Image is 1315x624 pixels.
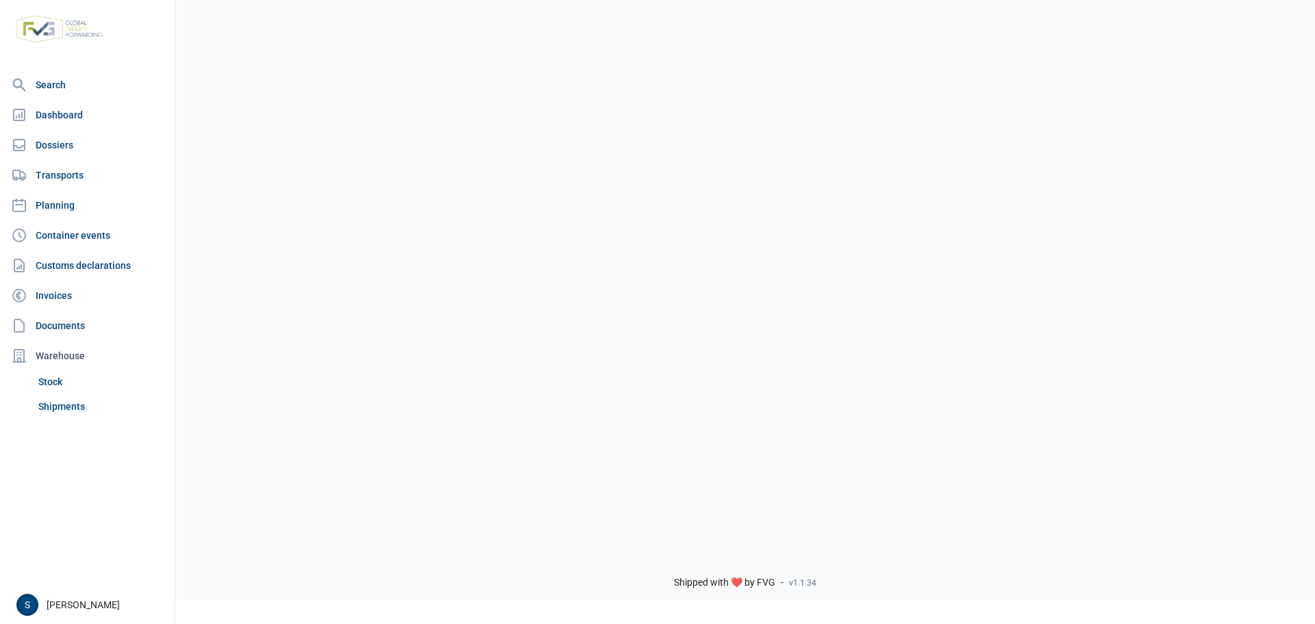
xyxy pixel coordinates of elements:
[5,222,169,249] a: Container events
[781,577,784,589] span: -
[5,71,169,99] a: Search
[5,342,169,369] div: Warehouse
[674,577,775,589] span: Shipped with ❤️ by FVG
[5,131,169,159] a: Dossiers
[789,577,816,588] span: v1.1.34
[5,192,169,219] a: Planning
[11,10,108,48] img: FVG - Global freight forwarding
[5,161,169,189] a: Transports
[5,282,169,309] a: Invoices
[5,101,169,129] a: Dashboard
[33,369,169,394] a: Stock
[5,312,169,339] a: Documents
[16,594,38,616] button: S
[5,252,169,279] a: Customs declarations
[33,394,169,419] a: Shipments
[16,594,166,616] div: [PERSON_NAME]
